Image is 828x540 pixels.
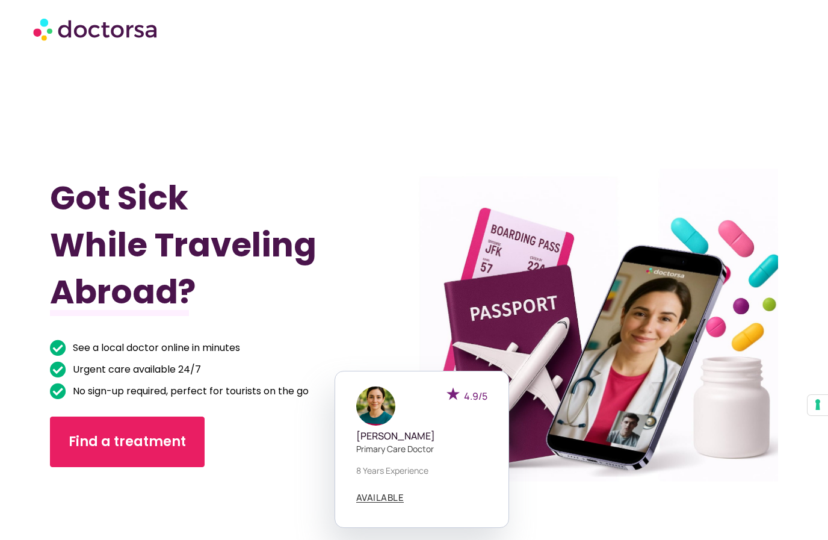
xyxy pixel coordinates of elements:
span: See a local doctor online in minutes [70,340,240,356]
span: No sign-up required, perfect for tourists on the go [70,383,309,400]
span: 4.9/5 [464,389,487,403]
h5: [PERSON_NAME] [356,430,487,442]
span: Urgent care available 24/7 [70,361,201,378]
h1: Got Sick While Traveling Abroad? [50,175,360,315]
button: Your consent preferences for tracking technologies [808,395,828,415]
p: Primary care doctor [356,442,487,455]
a: Find a treatment [50,417,205,467]
a: AVAILABLE [356,493,404,503]
span: AVAILABLE [356,493,404,502]
span: Find a treatment [69,432,186,452]
p: 8 years experience [356,464,487,477]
